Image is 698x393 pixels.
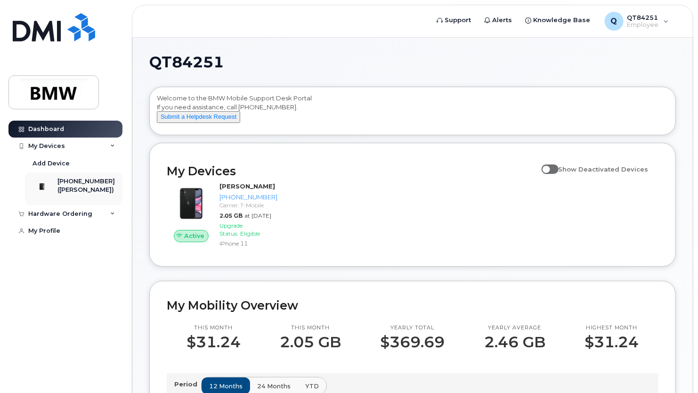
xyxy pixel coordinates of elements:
p: This month [280,324,341,332]
div: [PHONE_NUMBER] [219,193,277,202]
p: Highest month [584,324,639,332]
span: Upgrade Status: [219,222,243,237]
span: YTD [305,382,319,391]
p: This month [187,324,241,332]
strong: [PERSON_NAME] [219,182,275,190]
iframe: Messenger Launcher [657,352,691,386]
p: Yearly average [484,324,545,332]
div: iPhone 11 [219,239,277,247]
a: Submit a Helpdesk Request [157,113,240,120]
span: Active [184,231,204,240]
span: 24 months [257,382,291,391]
div: Welcome to the BMW Mobile Support Desk Portal If you need assistance, call [PHONE_NUMBER]. [157,94,668,131]
span: 2.05 GB [219,212,243,219]
p: $31.24 [187,334,241,351]
a: Active[PERSON_NAME][PHONE_NUMBER]Carrier: T-Mobile2.05 GBat [DATE]Upgrade Status:EligibleiPhone 11 [167,182,281,249]
span: Show Deactivated Devices [559,165,649,173]
img: iPhone_11.jpg [174,187,208,221]
div: Carrier: T-Mobile [219,201,277,209]
p: $31.24 [584,334,639,351]
h2: My Mobility Overview [167,298,658,312]
p: $369.69 [381,334,445,351]
button: Submit a Helpdesk Request [157,111,240,123]
span: at [DATE] [244,212,271,219]
p: Period [174,380,201,389]
p: 2.05 GB [280,334,341,351]
input: Show Deactivated Devices [542,160,549,168]
p: 2.46 GB [484,334,545,351]
span: QT84251 [149,55,224,69]
span: Eligible [240,230,260,237]
h2: My Devices [167,164,537,178]
p: Yearly total [381,324,445,332]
